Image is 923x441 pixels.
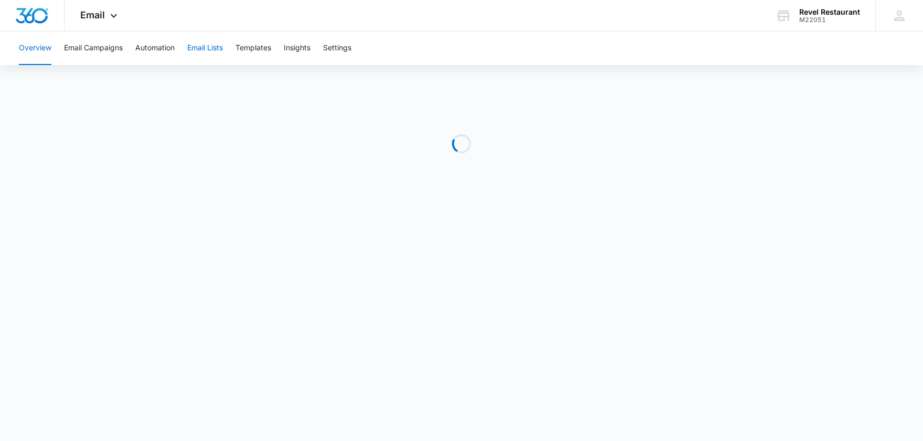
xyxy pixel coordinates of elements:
[64,31,123,65] button: Email Campaigns
[799,8,860,16] div: account name
[799,16,860,24] div: account id
[135,31,175,65] button: Automation
[187,31,223,65] button: Email Lists
[80,9,105,20] span: Email
[284,31,310,65] button: Insights
[19,31,51,65] button: Overview
[235,31,271,65] button: Templates
[323,31,351,65] button: Settings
